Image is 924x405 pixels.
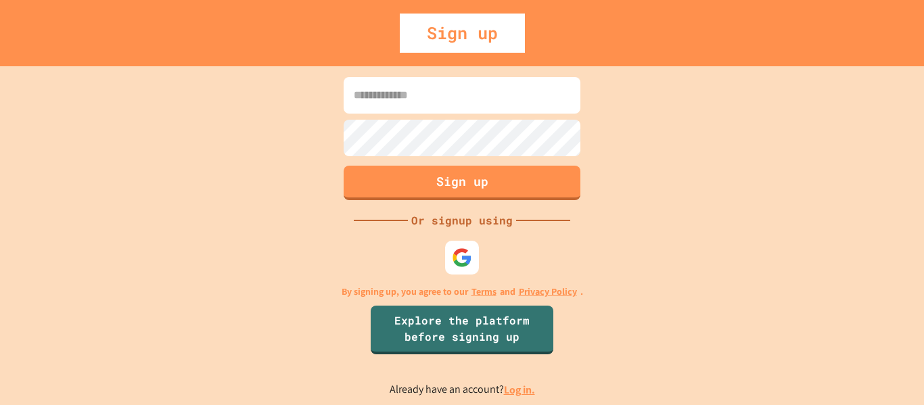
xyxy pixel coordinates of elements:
a: Privacy Policy [519,285,577,299]
a: Terms [471,285,496,299]
a: Log in. [504,383,535,397]
p: By signing up, you agree to our and . [342,285,583,299]
p: Already have an account? [390,381,535,398]
button: Sign up [344,166,580,200]
a: Explore the platform before signing up [371,306,553,354]
div: Sign up [400,14,525,53]
div: Or signup using [408,212,516,229]
img: google-icon.svg [452,247,472,268]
